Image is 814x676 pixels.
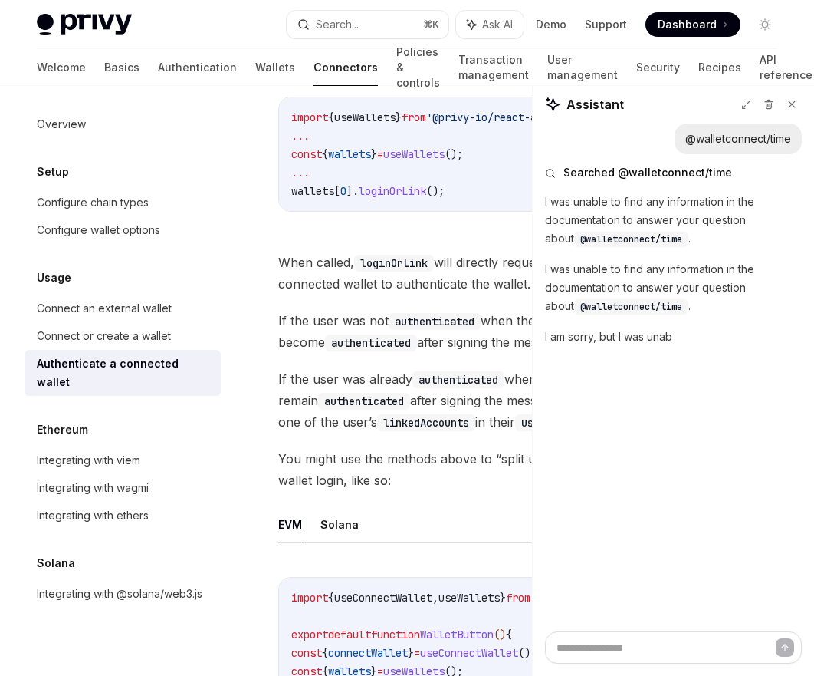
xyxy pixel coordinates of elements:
[515,414,552,431] code: user
[445,147,463,161] span: ();
[291,628,328,641] span: export
[354,255,434,272] code: loginOrLink
[518,646,537,660] span: ();
[580,233,682,246] span: @walletconnect/time
[585,17,627,32] a: Support
[158,49,237,86] a: Authentication
[37,14,132,35] img: light logo
[506,591,530,605] span: from
[414,646,420,660] span: =
[328,591,334,605] span: {
[426,110,561,124] span: '@privy-io/react-auth'
[500,591,506,605] span: }
[580,301,682,313] span: @walletconnect/time
[334,110,396,124] span: useWallets
[25,295,221,322] a: Connect an external wallet
[325,335,417,351] code: authenticated
[25,447,221,474] a: Integrating with viem
[322,147,328,161] span: {
[320,506,359,542] button: Solana
[291,110,328,124] span: import
[536,17,566,32] a: Demo
[423,18,439,31] span: ⌘ K
[322,646,328,660] span: {
[291,129,310,143] span: ...
[328,110,334,124] span: {
[278,310,786,353] span: If the user was not when the method was called, the user will become after signing the message.
[371,628,420,641] span: function
[412,371,504,388] code: authenticated
[482,17,513,32] span: Ask AI
[278,252,786,295] span: When called, will directly request a or signature from the user’s connected wallet to authenticat...
[25,580,221,608] a: Integrating with @solana/web3.js
[328,628,371,641] span: default
[371,147,377,161] span: }
[566,95,624,114] span: Assistant
[255,49,295,86] a: Wallets
[396,110,402,124] span: }
[334,591,432,605] span: useConnectWallet
[37,327,171,345] div: Connect or create a wallet
[377,147,383,161] span: =
[420,646,518,660] span: useConnectWallet
[377,414,475,431] code: linkedAccounts
[389,313,481,330] code: authenticated
[278,448,786,491] span: You might use the methods above to “split up” the connect and sign steps of external wallet login...
[402,110,426,124] span: from
[37,479,149,497] div: Integrating with wagmi
[328,646,408,660] span: connectWallet
[456,11,524,38] button: Ask AI
[545,193,802,248] p: I was unable to find any information in the documentation to answer your question about .
[25,110,221,138] a: Overview
[318,393,410,410] code: authenticated
[291,166,310,180] span: ...
[37,163,69,181] h5: Setup
[313,49,378,86] a: Connectors
[698,49,741,86] a: Recipes
[408,646,414,660] span: }
[25,189,221,216] a: Configure chain types
[291,646,322,660] span: const
[563,165,732,180] span: Searched @walletconnect/time
[645,12,740,37] a: Dashboard
[316,15,359,34] div: Search...
[438,591,500,605] span: useWallets
[25,216,221,244] a: Configure wallet options
[291,184,334,198] span: wallets
[37,354,212,391] div: Authenticate a connected wallet
[753,12,777,37] button: Toggle dark mode
[25,502,221,529] a: Integrating with ethers
[334,184,340,198] span: [
[432,591,438,605] span: ,
[636,49,680,86] a: Security
[340,184,346,198] span: 0
[396,49,440,86] a: Policies & controls
[328,147,371,161] span: wallets
[545,328,802,346] p: I am sorry, but I was unab
[359,184,426,198] span: loginOrLink
[37,193,149,212] div: Configure chain types
[291,591,328,605] span: import
[760,49,812,86] a: API reference
[547,49,618,86] a: User management
[458,49,529,86] a: Transaction management
[658,17,717,32] span: Dashboard
[506,628,512,641] span: {
[37,585,202,603] div: Integrating with @solana/web3.js
[291,147,322,161] span: const
[278,368,786,433] span: If the user was already when the method was called, the user will remain after signing the messag...
[278,506,302,542] button: EVM
[346,184,359,198] span: ].
[25,474,221,502] a: Integrating with wagmi
[545,165,802,180] button: Searched @walletconnect/time
[25,322,221,350] a: Connect or create a wallet
[37,554,75,572] h5: Solana
[383,147,445,161] span: useWallets
[37,115,86,134] div: Overview
[420,628,494,641] span: WalletButton
[776,638,794,657] button: Send message
[37,49,86,86] a: Welcome
[25,350,221,396] a: Authenticate a connected wallet
[426,184,445,198] span: ();
[287,11,449,38] button: Search...⌘K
